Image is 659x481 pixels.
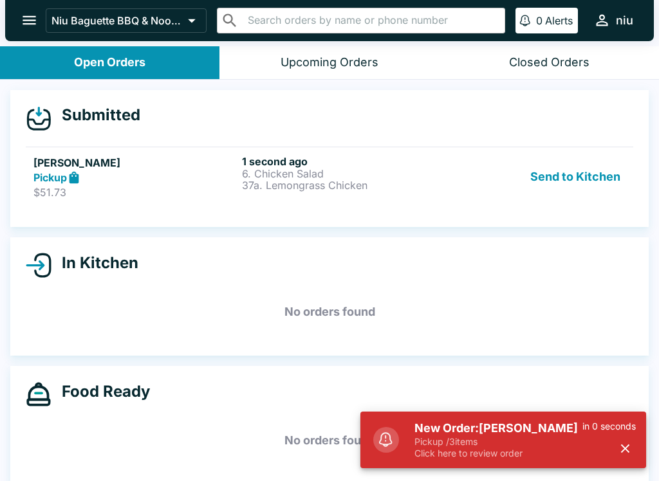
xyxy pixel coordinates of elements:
p: Click here to review order [414,448,582,459]
div: Open Orders [74,55,145,70]
p: Niu Baguette BBQ & Noodle Soup [51,14,183,27]
p: Alerts [545,14,573,27]
strong: Pickup [33,171,67,184]
div: niu [616,13,633,28]
button: open drawer [13,4,46,37]
h5: New Order: [PERSON_NAME] [414,421,582,436]
h4: Submitted [51,105,140,125]
h5: No orders found [26,417,633,464]
input: Search orders by name or phone number [244,12,499,30]
h4: Food Ready [51,382,150,401]
button: Send to Kitchen [525,155,626,199]
p: 6. Chicken Salad [242,168,445,179]
h6: 1 second ago [242,155,445,168]
h5: [PERSON_NAME] [33,155,237,170]
p: Pickup / 3 items [414,436,582,448]
p: in 0 seconds [582,421,636,432]
h5: No orders found [26,289,633,335]
p: 0 [536,14,543,27]
p: $51.73 [33,186,237,199]
button: Niu Baguette BBQ & Noodle Soup [46,8,207,33]
button: niu [588,6,638,34]
h4: In Kitchen [51,253,138,273]
div: Closed Orders [509,55,589,70]
p: 37a. Lemongrass Chicken [242,179,445,191]
a: [PERSON_NAME]Pickup$51.731 second ago6. Chicken Salad37a. Lemongrass ChickenSend to Kitchen [26,147,633,207]
div: Upcoming Orders [281,55,378,70]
